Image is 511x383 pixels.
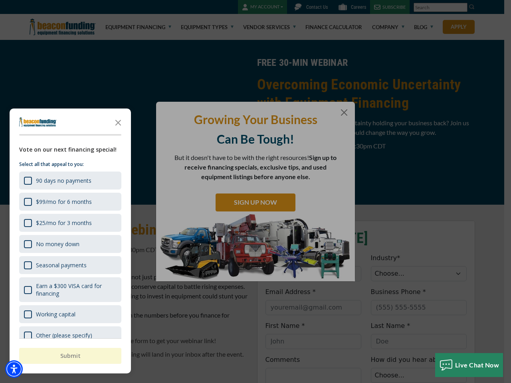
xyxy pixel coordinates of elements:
div: Earn a $300 VISA card for financing [19,277,121,302]
div: Seasonal payments [19,256,121,274]
p: Select all that appeal to you: [19,160,121,168]
div: Vote on our next financing special! [19,145,121,154]
button: Close the survey [110,114,126,130]
span: Live Chat Now [455,361,499,369]
div: Earn a $300 VISA card for financing [36,282,117,297]
button: Submit [19,348,121,364]
div: Other (please specify) [36,332,92,339]
div: No money down [36,240,79,248]
button: Live Chat Now [435,353,503,377]
img: Company logo [19,117,57,127]
div: $25/mo for 3 months [36,219,92,227]
div: $99/mo for 6 months [36,198,92,205]
div: Seasonal payments [36,261,87,269]
div: Survey [10,109,131,373]
div: $25/mo for 3 months [19,214,121,232]
div: 90 days no payments [36,177,91,184]
div: Accessibility Menu [5,360,23,378]
div: No money down [19,235,121,253]
div: Working capital [36,310,75,318]
div: Other (please specify) [19,326,121,344]
div: $99/mo for 6 months [19,193,121,211]
div: 90 days no payments [19,172,121,190]
div: Working capital [19,305,121,323]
